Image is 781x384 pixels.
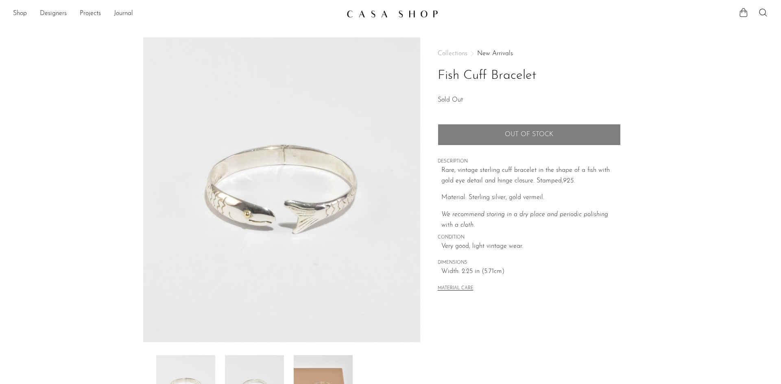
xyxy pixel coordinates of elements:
img: Fish Cuff Bracelet [143,37,420,342]
a: Designers [40,9,67,19]
a: Shop [13,9,27,19]
span: Sold Out [438,97,463,103]
nav: Desktop navigation [13,7,340,21]
span: Very good; light vintage wear. [441,241,621,252]
button: Add to cart [438,124,621,145]
a: Projects [80,9,101,19]
i: We recommend storing in a dry place and periodic polishing with a cloth. [441,211,608,228]
span: Width: 2.25 in (5.71cm) [441,267,621,277]
ul: NEW HEADER MENU [13,7,340,21]
p: Rare, vintage sterling cuff bracelet in the shape of a fish with gold eye detail and hinge closur... [441,165,621,186]
nav: Breadcrumbs [438,50,621,57]
span: Out of stock [505,131,553,139]
span: DIMENSIONS [438,259,621,267]
span: DESCRIPTION [438,158,621,165]
button: MATERIAL CARE [438,286,473,292]
a: Journal [114,9,133,19]
span: CONDITION [438,234,621,241]
span: Collections [438,50,467,57]
p: Material: Sterling silver, gold vermeil. [441,193,621,203]
em: 925. [563,178,575,184]
a: New Arrivals [477,50,513,57]
h1: Fish Cuff Bracelet [438,65,621,86]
